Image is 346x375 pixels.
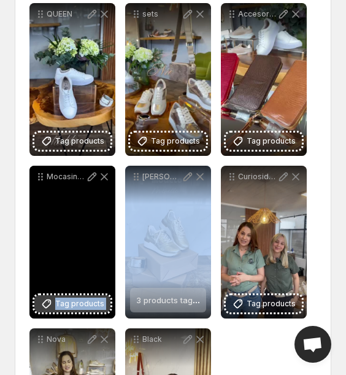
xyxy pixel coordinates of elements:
[55,135,104,147] span: Tag products
[221,166,307,319] div: Curiosidades NovaTag products
[130,133,206,150] button: Tag products
[294,326,331,363] div: Open chat
[142,334,182,344] p: Black
[47,334,86,344] p: Nova
[125,166,211,319] div: [PERSON_NAME]3 products tagged
[226,295,302,312] button: Tag products
[29,3,115,156] div: QUEENTag products
[238,9,277,19] p: Accesorios
[34,133,110,150] button: Tag products
[142,9,182,19] p: sets
[238,172,277,182] p: Curiosidades Nova
[221,3,307,156] div: AccesoriosTag products
[247,135,296,147] span: Tag products
[34,295,110,312] button: Tag products
[247,298,296,310] span: Tag products
[47,172,86,182] p: Mocasines
[226,133,302,150] button: Tag products
[125,3,211,156] div: setsTag products
[47,9,86,19] p: QUEEN
[142,172,182,182] p: [PERSON_NAME]
[29,166,115,319] div: MocasinesTag products
[151,135,200,147] span: Tag products
[55,298,104,310] span: Tag products
[136,295,207,305] span: 3 products tagged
